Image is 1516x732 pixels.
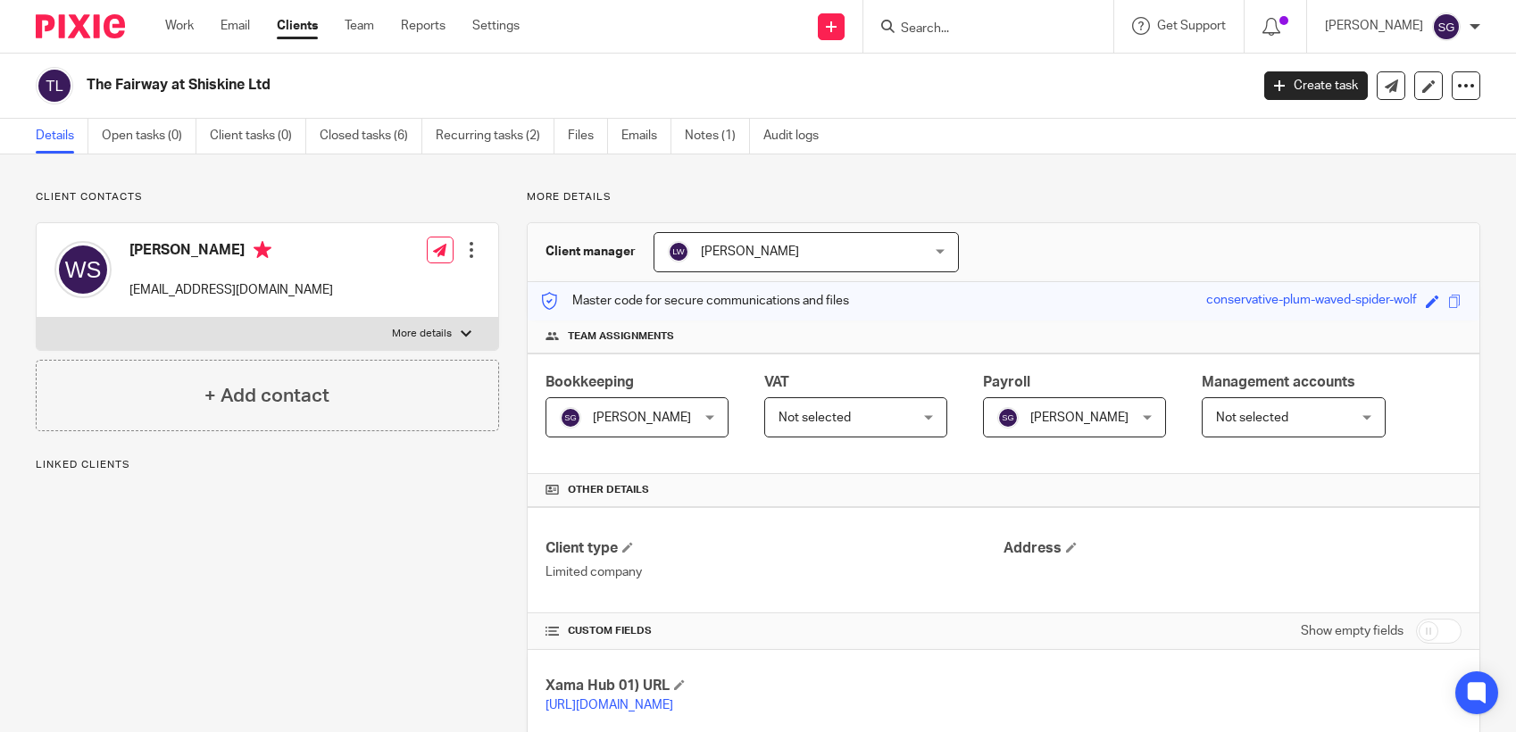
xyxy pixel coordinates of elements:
img: svg%3E [560,407,581,428]
img: svg%3E [668,241,689,262]
h4: CUSTOM FIELDS [546,624,1004,638]
span: Not selected [779,412,851,424]
span: Team assignments [568,329,674,344]
span: Other details [568,483,649,497]
a: [URL][DOMAIN_NAME] [546,699,673,711]
p: Master code for secure communications and files [541,292,849,310]
span: [PERSON_NAME] [593,412,691,424]
a: Create task [1264,71,1368,100]
img: svg%3E [36,67,73,104]
i: Primary [254,241,271,259]
img: svg%3E [54,241,112,298]
p: Linked clients [36,458,499,472]
span: Get Support [1157,20,1226,32]
a: Email [221,17,250,35]
span: Management accounts [1202,375,1355,389]
a: Work [165,17,194,35]
a: Team [345,17,374,35]
h4: [PERSON_NAME] [129,241,333,263]
span: [PERSON_NAME] [701,245,799,258]
a: Clients [277,17,318,35]
p: [PERSON_NAME] [1325,17,1423,35]
a: Closed tasks (6) [320,119,422,154]
a: Open tasks (0) [102,119,196,154]
p: Limited company [546,563,1004,581]
div: conservative-plum-waved-spider-wolf [1206,291,1417,312]
p: More details [392,327,452,341]
img: svg%3E [997,407,1019,428]
a: Client tasks (0) [210,119,306,154]
p: More details [527,190,1480,204]
h4: Xama Hub 01) URL [546,677,1004,695]
h2: The Fairway at Shiskine Ltd [87,76,1007,95]
a: Reports [401,17,446,35]
span: [PERSON_NAME] [1030,412,1129,424]
a: Audit logs [763,119,832,154]
a: Notes (1) [685,119,750,154]
p: [EMAIL_ADDRESS][DOMAIN_NAME] [129,281,333,299]
span: Bookkeeping [546,375,634,389]
a: Files [568,119,608,154]
span: Payroll [983,375,1030,389]
span: VAT [764,375,789,389]
p: Client contacts [36,190,499,204]
a: Details [36,119,88,154]
a: Recurring tasks (2) [436,119,554,154]
a: Emails [621,119,671,154]
a: Settings [472,17,520,35]
h4: Address [1004,539,1462,558]
h4: + Add contact [204,382,329,410]
img: svg%3E [1432,12,1461,41]
h4: Client type [546,539,1004,558]
h3: Client manager [546,243,636,261]
label: Show empty fields [1301,622,1404,640]
span: Not selected [1216,412,1288,424]
img: Pixie [36,14,125,38]
input: Search [899,21,1060,37]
